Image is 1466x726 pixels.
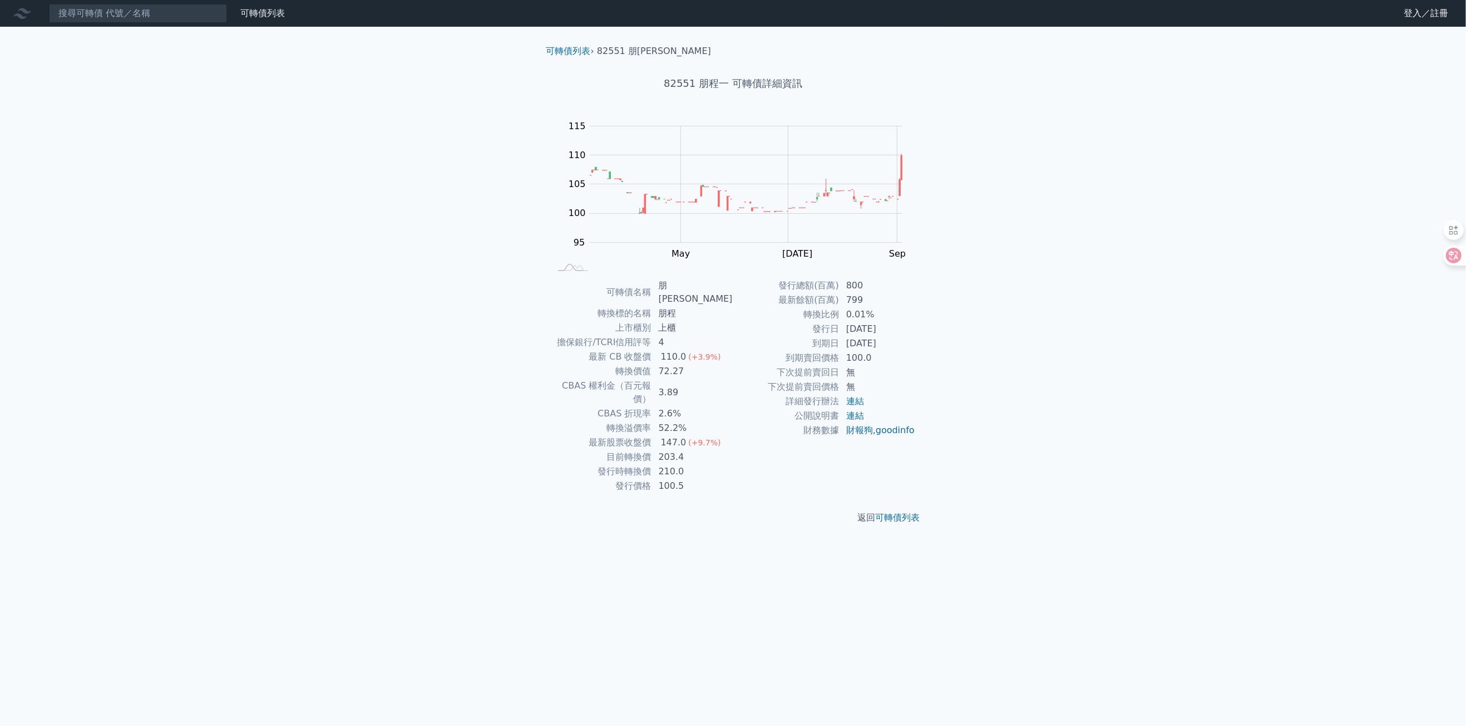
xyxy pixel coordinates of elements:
[840,365,916,380] td: 無
[551,464,652,479] td: 發行時轉換價
[551,321,652,335] td: 上市櫃別
[652,306,733,321] td: 朋程
[240,8,285,18] a: 可轉債列表
[846,425,873,435] a: 財報狗
[551,450,652,464] td: 目前轉換價
[846,396,864,406] a: 連結
[688,352,720,361] span: (+3.9%)
[574,237,585,248] tspan: 95
[652,321,733,335] td: 上櫃
[569,150,586,160] tspan: 110
[840,336,916,351] td: [DATE]
[840,322,916,336] td: [DATE]
[840,293,916,307] td: 799
[733,351,840,365] td: 到期賣回價格
[652,278,733,306] td: 朋[PERSON_NAME]
[551,379,652,406] td: CBAS 權利金（百元報價）
[840,351,916,365] td: 100.0
[551,335,652,350] td: 擔保銀行/TCRI信用評等
[733,322,840,336] td: 發行日
[546,45,594,58] li: ›
[840,380,916,394] td: 無
[546,46,591,56] a: 可轉債列表
[569,179,586,189] tspan: 105
[551,406,652,421] td: CBAS 折現率
[889,248,906,259] tspan: Sep
[876,512,920,523] a: 可轉債列表
[846,410,864,421] a: 連結
[551,350,652,364] td: 最新 CB 收盤價
[652,379,733,406] td: 3.89
[840,278,916,293] td: 800
[652,464,733,479] td: 210.0
[551,278,652,306] td: 可轉債名稱
[733,380,840,394] td: 下次提前賣回價格
[672,248,690,259] tspan: May
[733,409,840,423] td: 公開說明書
[652,364,733,379] td: 72.27
[652,450,733,464] td: 203.4
[551,306,652,321] td: 轉換標的名稱
[733,365,840,380] td: 下次提前賣回日
[569,208,586,218] tspan: 100
[551,479,652,493] td: 發行價格
[782,248,812,259] tspan: [DATE]
[1395,4,1457,22] a: 登入／註冊
[840,307,916,322] td: 0.01%
[551,421,652,435] td: 轉換溢價率
[733,394,840,409] td: 詳細發行辦法
[652,421,733,435] td: 52.2%
[733,307,840,322] td: 轉換比例
[652,479,733,493] td: 100.5
[733,278,840,293] td: 發行總額(百萬)
[876,425,915,435] a: goodinfo
[652,335,733,350] td: 4
[537,511,929,524] p: 返回
[569,121,586,131] tspan: 115
[840,423,916,438] td: ,
[688,438,720,447] span: (+9.7%)
[659,350,689,364] div: 110.0
[563,121,919,259] g: Chart
[49,4,227,23] input: 搜尋可轉債 代號／名稱
[652,406,733,421] td: 2.6%
[733,293,840,307] td: 最新餘額(百萬)
[733,423,840,438] td: 財務數據
[537,76,929,91] h1: 82551 朋程一 可轉債詳細資訊
[659,436,689,449] div: 147.0
[597,45,711,58] li: 82551 朋[PERSON_NAME]
[551,435,652,450] td: 最新股票收盤價
[733,336,840,351] td: 到期日
[551,364,652,379] td: 轉換價值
